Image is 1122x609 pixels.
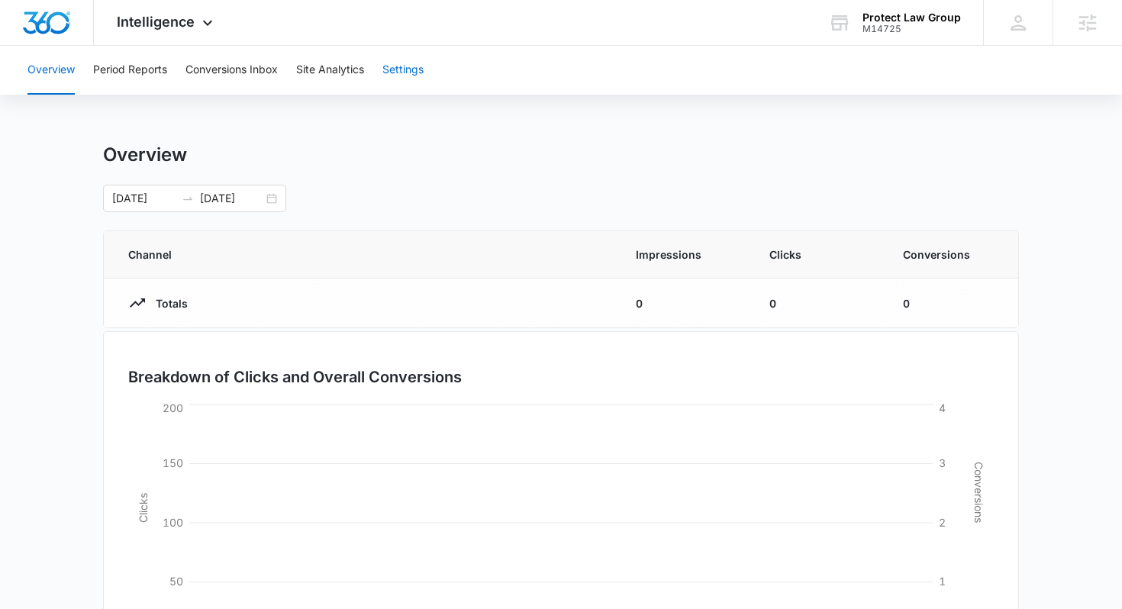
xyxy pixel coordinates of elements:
span: swap-right [182,192,194,205]
span: Conversions [903,246,994,263]
button: Overview [27,46,75,95]
input: End date [200,190,263,207]
button: Period Reports [93,46,167,95]
button: Site Analytics [296,46,364,95]
input: Start date [112,190,176,207]
div: account name [862,11,961,24]
td: 0 [885,279,1018,328]
tspan: 50 [169,575,183,588]
tspan: 200 [163,401,183,414]
tspan: Clicks [137,493,150,523]
div: account id [862,24,961,34]
h1: Overview [103,143,187,166]
h3: Breakdown of Clicks and Overall Conversions [128,366,462,388]
button: Settings [382,46,424,95]
tspan: 2 [939,516,946,529]
tspan: Conversions [972,462,985,523]
button: Conversions Inbox [185,46,278,95]
span: to [182,192,194,205]
tspan: 3 [939,456,946,469]
span: Intelligence [117,14,195,30]
p: Totals [147,295,188,311]
td: 0 [617,279,751,328]
span: Channel [128,246,599,263]
tspan: 4 [939,401,946,414]
tspan: 1 [939,575,946,588]
tspan: 150 [163,456,183,469]
span: Clicks [769,246,866,263]
tspan: 100 [163,516,183,529]
td: 0 [751,279,885,328]
span: Impressions [636,246,733,263]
